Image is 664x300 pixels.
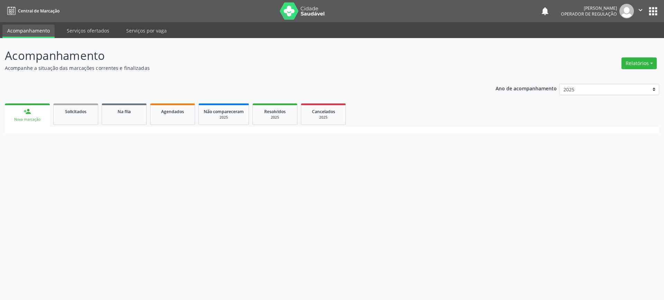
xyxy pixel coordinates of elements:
span: Não compareceram [204,109,244,115]
span: Resolvidos [264,109,286,115]
span: Solicitados [65,109,86,115]
a: Central de Marcação [5,5,59,17]
p: Ano de acompanhamento [496,84,557,92]
span: Cancelados [312,109,335,115]
i:  [637,6,644,14]
div: 2025 [306,115,341,120]
span: Na fila [118,109,131,115]
p: Acompanhe a situação das marcações correntes e finalizadas [5,64,463,72]
div: person_add [24,108,31,115]
div: Nova marcação [10,117,45,122]
button: apps [647,5,659,17]
button:  [634,4,647,18]
button: notifications [540,6,550,16]
span: Operador de regulação [561,11,617,17]
div: 2025 [204,115,244,120]
div: [PERSON_NAME] [561,5,617,11]
a: Acompanhamento [2,25,55,38]
button: Relatórios [621,57,657,69]
a: Serviços por vaga [121,25,172,37]
p: Acompanhamento [5,47,463,64]
span: Central de Marcação [18,8,59,14]
div: 2025 [258,115,292,120]
span: Agendados [161,109,184,115]
a: Serviços ofertados [62,25,114,37]
img: img [619,4,634,18]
